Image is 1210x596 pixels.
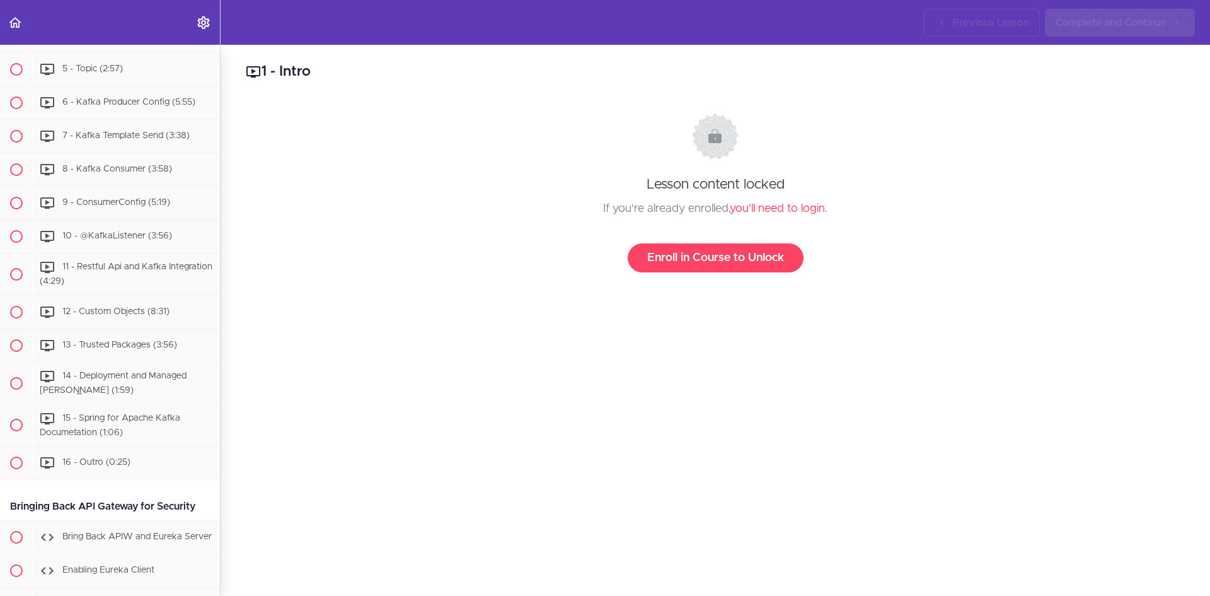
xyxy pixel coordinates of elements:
[62,341,177,349] span: 13 - Trusted Packages (3:56)
[1045,9,1195,37] a: Complete and Continue
[40,371,187,395] span: 14 - Deployment and Managed [PERSON_NAME] (1:59)
[1056,15,1167,30] span: Complete and Continue
[952,15,1029,30] span: Previous Lesson
[8,15,23,30] svg: Back to course curriculum
[62,533,212,542] span: Bring Back APIW and Eureka Server
[62,307,170,316] span: 12 - Custom Objects (8:31)
[62,566,154,575] span: Enabling Eureka Client
[62,65,123,74] span: 5 - Topic (2:57)
[196,15,211,30] svg: Settings Menu
[258,199,1173,218] div: If you're already enrolled, .
[924,9,1040,37] a: Previous Lesson
[40,263,212,286] span: 11 - Restful Api and Kafka Integration (4:29)
[730,203,825,214] a: you'll need to login
[62,199,170,207] span: 9 - ConsumerConfig (5:19)
[246,61,1185,83] h2: 1 - Intro
[40,414,180,437] span: 15 - Spring for Apache Kafka Documetation (1:06)
[62,132,190,141] span: 7 - Kafka Template Send (3:38)
[258,114,1173,272] div: Lesson content locked
[628,243,804,272] a: Enroll in Course to Unlock
[62,98,195,107] span: 6 - Kafka Producer Config (5:55)
[62,232,172,241] span: 10 - @KafkaListener (3:56)
[62,459,130,467] span: 16 - Outro (0:25)
[62,165,172,174] span: 8 - Kafka Consumer (3:58)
